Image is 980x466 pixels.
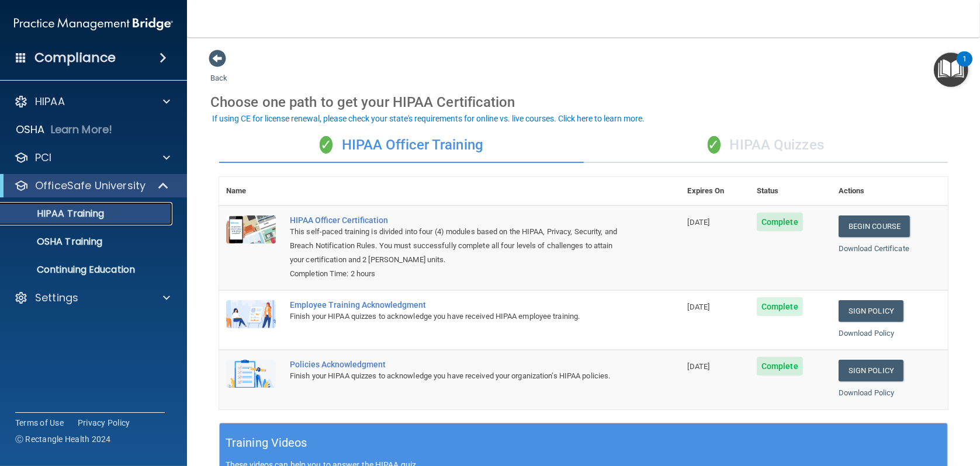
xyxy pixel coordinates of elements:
div: This self-paced training is divided into four (4) modules based on the HIPAA, Privacy, Security, ... [290,225,622,267]
a: Sign Policy [839,300,903,322]
a: Terms of Use [15,417,64,429]
a: Back [210,60,227,82]
div: If using CE for license renewal, please check your state's requirements for online vs. live cours... [212,114,645,123]
a: Sign Policy [839,360,903,381]
img: PMB logo [14,12,173,36]
h5: Training Videos [226,433,307,453]
p: OSHA Training [8,236,102,248]
a: OfficeSafe University [14,179,169,193]
div: Choose one path to get your HIPAA Certification [210,85,957,119]
p: OSHA [16,123,45,137]
div: Policies Acknowledgment [290,360,622,369]
p: Learn More! [51,123,113,137]
a: Begin Course [839,215,910,237]
a: Download Policy [839,329,895,338]
div: Finish your HIPAA quizzes to acknowledge you have received HIPAA employee training. [290,309,622,324]
div: Completion Time: 2 hours [290,267,622,281]
a: Download Policy [839,388,895,397]
p: OfficeSafe University [35,179,146,193]
p: HIPAA Training [8,208,104,220]
div: HIPAA Officer Training [219,128,584,163]
span: Complete [757,297,803,316]
a: Download Certificate [839,244,909,253]
div: 1 [962,59,967,74]
a: PCI [14,151,170,165]
p: Continuing Education [8,264,167,276]
span: Complete [757,357,803,375]
div: Employee Training Acknowledgment [290,300,622,309]
span: [DATE] [688,218,710,227]
div: HIPAA Quizzes [584,128,948,163]
span: [DATE] [688,302,710,311]
th: Expires On [681,177,750,206]
a: HIPAA [14,95,170,109]
button: If using CE for license renewal, please check your state's requirements for online vs. live cours... [210,113,646,124]
div: Finish your HIPAA quizzes to acknowledge you have received your organization’s HIPAA policies. [290,369,622,383]
a: HIPAA Officer Certification [290,215,622,225]
th: Actions [832,177,948,206]
th: Status [750,177,832,206]
span: Ⓒ Rectangle Health 2024 [15,433,111,445]
button: Open Resource Center, 1 new notification [934,53,968,87]
span: ✓ [708,136,721,154]
p: Settings [35,291,78,305]
p: HIPAA [35,95,65,109]
th: Name [219,177,283,206]
span: Complete [757,213,803,231]
a: Settings [14,291,170,305]
a: Privacy Policy [78,417,130,429]
span: ✓ [320,136,333,154]
span: [DATE] [688,362,710,371]
h4: Compliance [34,50,116,66]
p: PCI [35,151,51,165]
